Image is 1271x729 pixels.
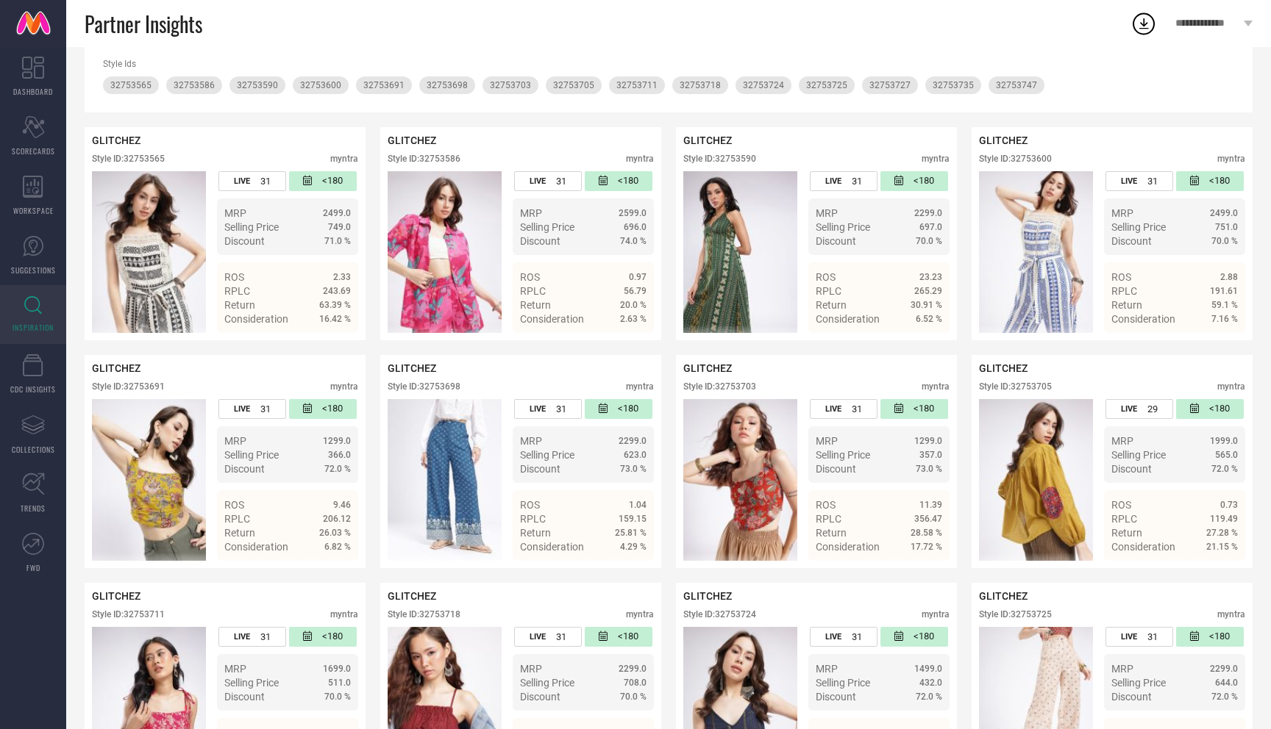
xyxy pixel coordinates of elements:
[1210,514,1238,524] span: 119.49
[816,677,870,689] span: Selling Price
[1176,171,1244,191] div: Number of days since the style was first listed on the platform
[979,590,1028,602] span: GLITCHEZ
[919,500,942,510] span: 11.39
[224,663,246,675] span: MRP
[894,340,942,351] a: Details
[680,80,721,90] span: 32753718
[1209,403,1230,415] span: <180
[996,80,1037,90] span: 32753747
[806,80,847,90] span: 32753725
[328,678,351,688] span: 511.0
[260,631,271,642] span: 31
[1217,609,1245,620] div: myntra
[1210,436,1238,446] span: 1999.0
[1111,207,1133,219] span: MRP
[237,80,278,90] span: 32753590
[1106,627,1173,647] div: Number of days the style has been live on the platform
[388,399,502,561] div: Click to view image
[1215,678,1238,688] span: 644.0
[260,176,271,187] span: 31
[224,677,279,689] span: Selling Price
[624,222,647,232] span: 696.0
[1111,691,1152,703] span: Discount
[1106,399,1173,419] div: Number of days the style has been live on the platform
[289,171,357,191] div: Number of days since the style was first listed on the platform
[520,513,546,525] span: RPLC
[333,272,351,282] span: 2.33
[1205,567,1238,579] span: Details
[919,450,942,460] span: 357.0
[1211,692,1238,702] span: 72.0 %
[388,171,502,333] div: Click to view image
[869,80,911,90] span: 32753727
[816,235,856,247] span: Discount
[1176,399,1244,419] div: Number of days since the style was first listed on the platform
[1190,340,1238,351] a: Details
[816,527,847,539] span: Return
[619,436,647,446] span: 2299.0
[520,463,560,475] span: Discount
[743,80,784,90] span: 32753724
[218,399,286,419] div: Number of days the style has been live on the platform
[816,271,836,283] span: ROS
[323,436,351,446] span: 1299.0
[914,175,934,187] span: <180
[218,171,286,191] div: Number of days the style has been live on the platform
[979,381,1052,392] div: Style ID: 32753705
[620,692,647,702] span: 70.0 %
[21,503,46,514] span: TRENDS
[1176,627,1244,647] div: Number of days since the style was first listed on the platform
[880,627,948,647] div: Number of days since the style was first listed on the platform
[553,80,594,90] span: 32753705
[810,627,877,647] div: Number of days the style has been live on the platform
[979,399,1093,561] img: Style preview image
[816,221,870,233] span: Selling Price
[683,399,797,561] div: Click to view image
[520,271,540,283] span: ROS
[816,541,880,553] span: Consideration
[224,313,288,325] span: Consideration
[683,154,756,164] div: Style ID: 32753590
[103,59,1234,69] div: Style Ids
[683,609,756,620] div: Style ID: 32753724
[626,154,654,164] div: myntra
[520,541,584,553] span: Consideration
[1147,403,1158,414] span: 29
[911,528,942,538] span: 28.58 %
[92,171,206,333] div: Click to view image
[1121,632,1137,642] span: LIVE
[318,340,351,351] span: Details
[323,208,351,218] span: 2499.0
[825,632,841,642] span: LIVE
[319,314,351,324] span: 16.42 %
[300,80,341,90] span: 32753600
[979,171,1093,333] div: Click to view image
[619,664,647,674] span: 2299.0
[224,541,288,553] span: Consideration
[224,235,265,247] span: Discount
[289,627,357,647] div: Number of days since the style was first listed on the platform
[323,514,351,524] span: 206.12
[322,403,343,415] span: <180
[816,499,836,511] span: ROS
[323,286,351,296] span: 243.69
[520,221,574,233] span: Selling Price
[816,435,838,447] span: MRP
[620,464,647,474] span: 73.0 %
[629,272,647,282] span: 0.97
[520,499,540,511] span: ROS
[1209,175,1230,187] span: <180
[224,271,244,283] span: ROS
[322,631,343,643] span: <180
[224,691,265,703] span: Discount
[1206,542,1238,552] span: 21.15 %
[110,80,152,90] span: 32753565
[922,609,950,620] div: myntra
[825,176,841,186] span: LIVE
[92,399,206,561] div: Click to view image
[1211,314,1238,324] span: 7.16 %
[1111,221,1166,233] span: Selling Price
[556,403,566,414] span: 31
[520,691,560,703] span: Discount
[1190,567,1238,579] a: Details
